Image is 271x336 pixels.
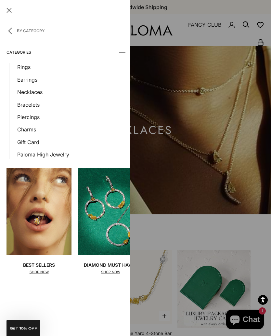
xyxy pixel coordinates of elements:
p: SHOP NOW [84,269,137,275]
a: Best SellersSHOP NOW [6,168,71,275]
a: Charms [17,125,123,134]
span: GET 10% Off [10,327,37,330]
a: Rings [17,63,123,71]
div: GET 10% Off [6,320,40,336]
a: Gift Card [17,138,123,146]
p: Diamond Must Haves [84,261,137,269]
a: Necklaces [17,88,123,96]
a: Earrings [17,75,123,84]
p: SHOP NOW [23,269,55,275]
button: By Category [6,21,123,40]
a: Paloma High Jewelry [17,150,123,159]
p: Best Sellers [23,261,55,269]
a: Piercings [17,113,123,121]
summary: Categories [6,43,123,62]
a: Bracelets [17,101,123,109]
a: Diamond Must HavesSHOP NOW [78,168,143,275]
